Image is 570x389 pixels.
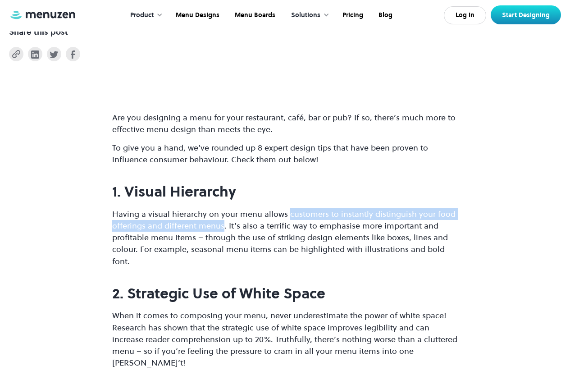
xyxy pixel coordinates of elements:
[112,310,458,368] p: When it comes to composing your menu, never underestimate the power of white space! Research has ...
[9,26,68,38] div: Share this post
[130,10,154,20] div: Product
[291,10,320,20] div: Solutions
[112,182,236,201] strong: 1. Visual Hierarchy
[370,1,399,29] a: Blog
[334,1,370,29] a: Pricing
[444,6,486,24] a: Log In
[121,1,167,29] div: Product
[112,112,458,135] p: Are you designing a menu for your restaurant, café, bar or pub? If so, there’s much more to effec...
[226,1,282,29] a: Menu Boards
[282,1,334,29] div: Solutions
[112,142,458,165] p: To give you a hand, we’ve rounded up 8 expert design tips that have been proven to influence cons...
[112,208,458,267] p: Having a visual hierarchy on your menu allows customers to instantly distinguish your food offeri...
[112,284,325,303] strong: 2. Strategic Use of White Space
[491,5,561,24] a: Start Designing
[167,1,226,29] a: Menu Designs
